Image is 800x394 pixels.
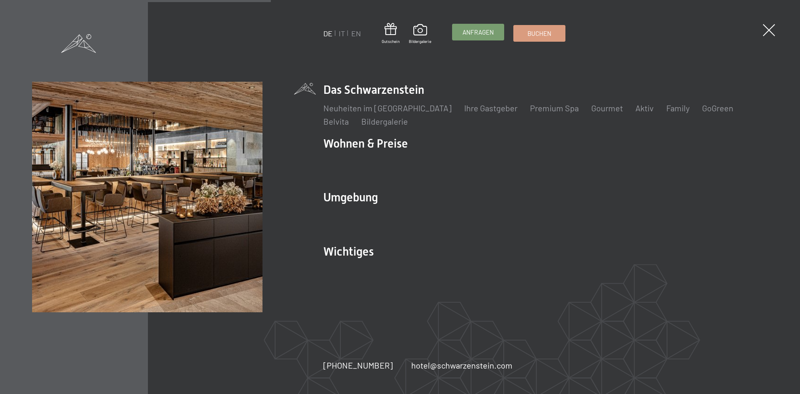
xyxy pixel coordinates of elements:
[591,103,623,113] a: Gourmet
[323,360,393,370] span: [PHONE_NUMBER]
[514,25,565,41] a: Buchen
[361,116,408,126] a: Bildergalerie
[382,23,400,44] a: Gutschein
[323,116,349,126] a: Belvita
[452,24,504,40] a: Anfragen
[635,103,654,113] a: Aktiv
[666,103,690,113] a: Family
[527,29,551,38] span: Buchen
[409,38,431,44] span: Bildergalerie
[323,103,452,113] a: Neuheiten im [GEOGRAPHIC_DATA]
[323,359,393,371] a: [PHONE_NUMBER]
[323,29,332,38] a: DE
[409,24,431,44] a: Bildergalerie
[382,38,400,44] span: Gutschein
[351,29,361,38] a: EN
[411,359,512,371] a: hotel@schwarzenstein.com
[464,103,517,113] a: Ihre Gastgeber
[339,29,345,38] a: IT
[530,103,579,113] a: Premium Spa
[462,28,494,37] span: Anfragen
[702,103,733,113] a: GoGreen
